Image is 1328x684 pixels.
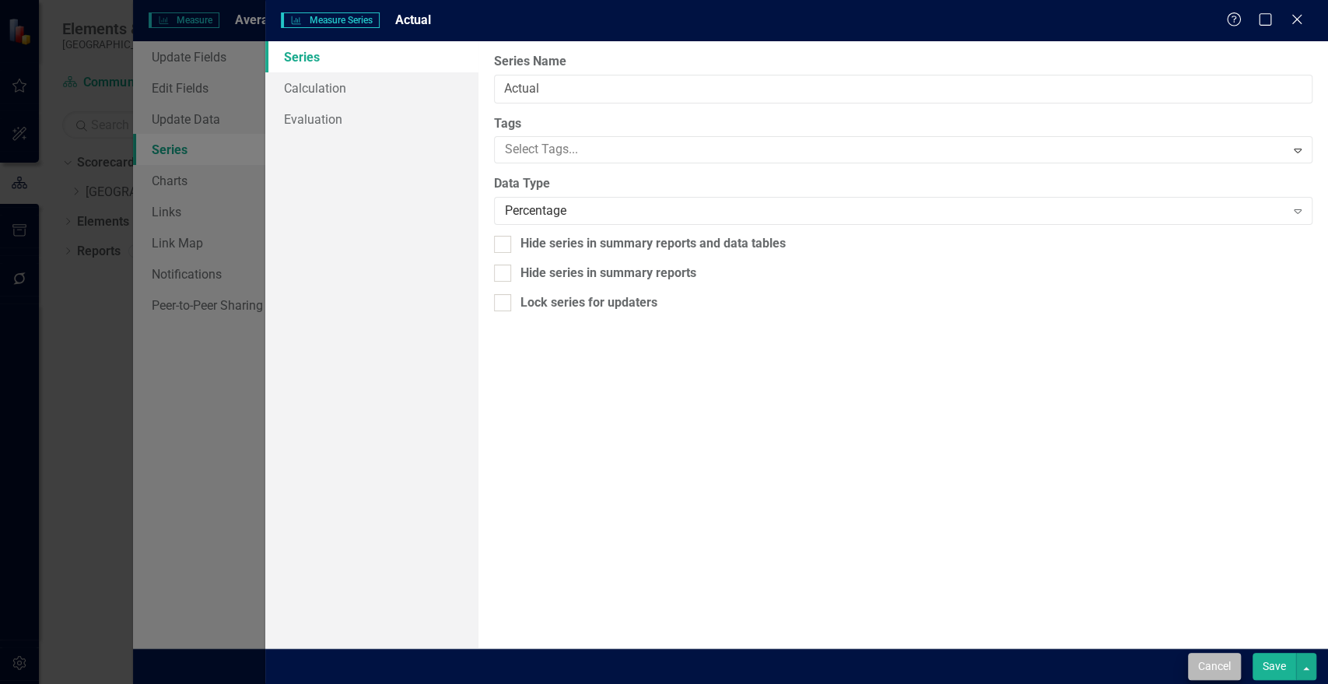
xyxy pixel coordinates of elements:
div: Lock series for updaters [520,294,657,312]
label: Data Type [494,175,1312,193]
div: Hide series in summary reports [520,265,696,282]
label: Tags [494,115,1312,133]
span: Measure Series [281,12,379,28]
label: Series Name [494,53,1312,71]
button: Save [1253,653,1296,680]
a: Series [265,41,478,72]
a: Evaluation [265,103,478,135]
span: Actual [395,12,431,27]
div: Percentage [505,202,1285,220]
button: Cancel [1188,653,1241,680]
div: Hide series in summary reports and data tables [520,235,786,253]
input: Series Name [494,75,1312,103]
a: Calculation [265,72,478,103]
